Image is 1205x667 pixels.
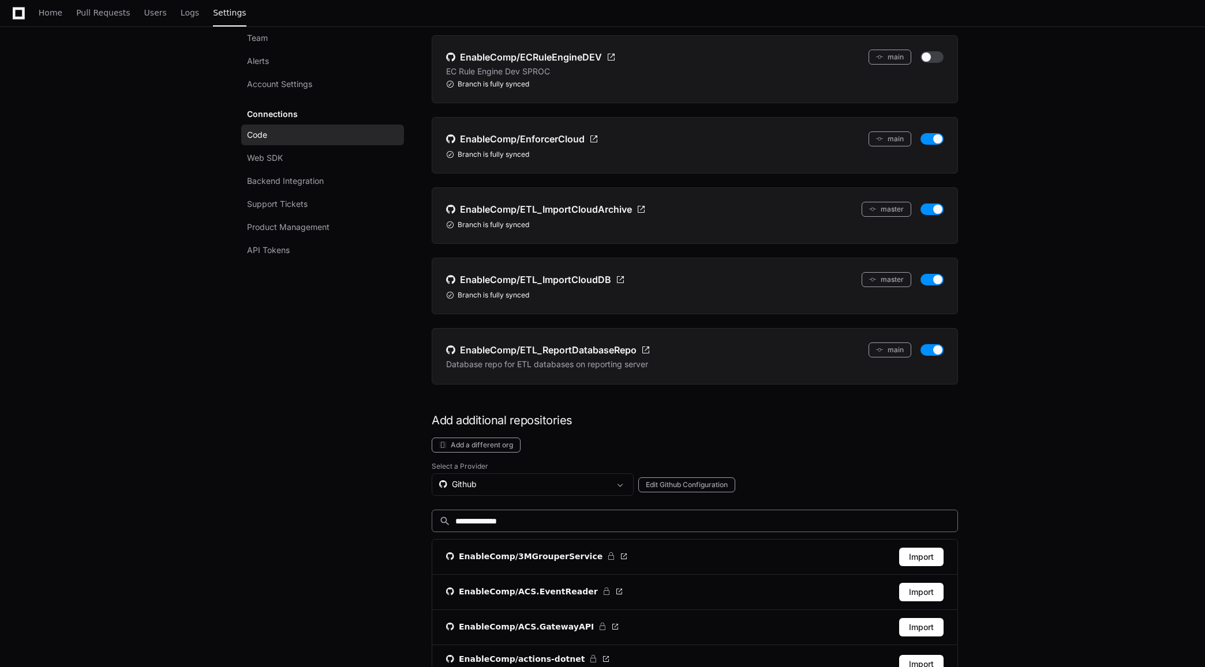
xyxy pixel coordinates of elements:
a: Support Tickets [241,194,404,214]
span: Users [144,9,167,16]
a: Account Settings [241,74,404,95]
p: Database repo for ETL databases on reporting server [446,359,648,370]
div: Github [439,478,610,490]
div: Branch is fully synced [446,80,944,89]
h1: Add additional repositories [432,412,958,428]
a: Product Management [241,217,404,238]
a: Backend Integration [241,171,404,191]
span: Settings [213,9,246,16]
span: EnableComp/ECRuleEngineDEV [460,50,602,64]
span: EnableComp/actions-dotnet [459,653,585,665]
div: Branch is fully synced [446,150,944,159]
p: EC Rule Engine Dev SPROC [446,66,550,77]
a: EnableComp/ETL_ImportCloudArchive [446,202,646,217]
span: Backend Integration [247,175,324,187]
button: Import [899,618,944,636]
button: main [869,342,911,357]
span: Web SDK [247,152,283,164]
label: Select a Provider [432,462,958,471]
div: Branch is fully synced [446,291,944,300]
button: master [862,272,911,287]
button: master [862,202,911,217]
span: Pull Requests [76,9,130,16]
a: Code [241,125,404,145]
a: EnableComp/ETL_ReportDatabaseRepo [446,342,650,357]
a: Web SDK [241,148,404,168]
mat-icon: search [439,515,451,527]
button: Import [899,583,944,601]
span: EnableComp/ACS.GatewayAPI [459,621,594,632]
span: Home [39,9,62,16]
span: EnableComp/ETL_ReportDatabaseRepo [460,343,637,357]
span: API Tokens [247,244,290,256]
a: Team [241,28,404,48]
span: Logs [181,9,199,16]
span: EnableComp/ETL_ImportCloudArchive [460,202,632,216]
span: Product Management [247,221,330,233]
button: main [869,50,911,65]
span: EnableComp/ACS.EventReader [459,586,598,597]
span: Alerts [247,55,269,67]
a: EnableComp/3MGrouperService [446,551,628,562]
a: Alerts [241,51,404,71]
span: Support Tickets [247,198,308,210]
button: Edit Github Configuration [638,477,735,492]
button: main [869,131,911,146]
a: EnableComp/ECRuleEngineDEV [446,50,616,65]
button: Import [899,548,944,566]
button: Add a different org [432,438,521,453]
a: API Tokens [241,240,404,261]
a: EnableComp/ETL_ImportCloudDB [446,272,625,287]
span: Account Settings [247,78,312,90]
a: EnableComp/ACS.GatewayAPI [446,621,619,632]
a: EnableComp/actions-dotnet [446,653,643,665]
div: Branch is fully synced [446,220,944,229]
span: Team [247,32,268,44]
a: EnableComp/ACS.EventReader [446,586,623,597]
span: Code [247,129,267,141]
span: EnableComp/3MGrouperService [459,551,602,562]
span: EnableComp/EnforcerCloud [460,132,585,146]
span: EnableComp/ETL_ImportCloudDB [460,273,611,287]
a: EnableComp/EnforcerCloud [446,131,598,146]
